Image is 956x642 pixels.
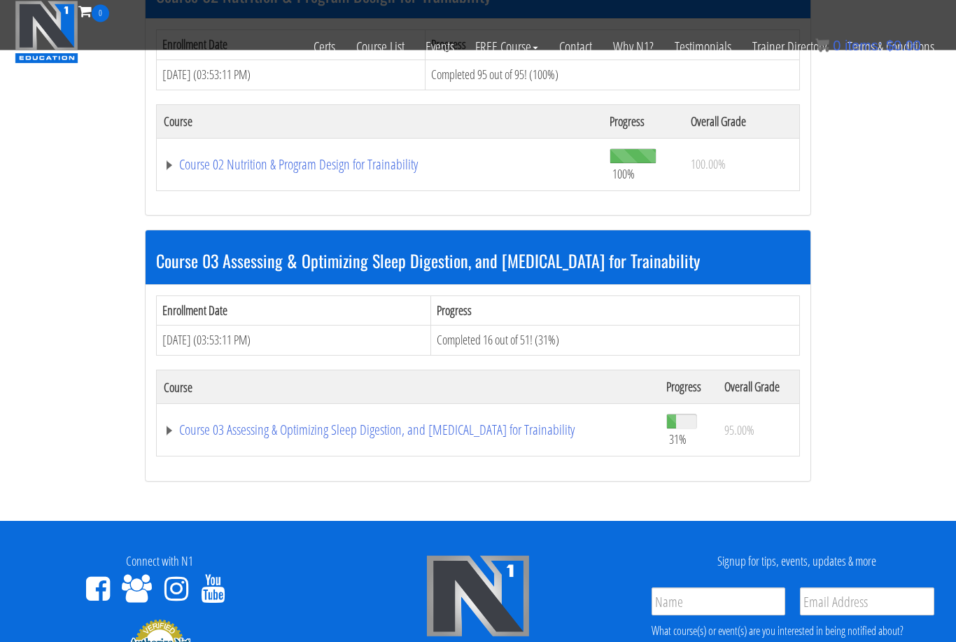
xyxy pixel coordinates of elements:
[431,326,800,356] td: Completed 16 out of 51! (31%)
[164,424,652,438] a: Course 03 Assessing & Optimizing Sleep Digestion, and [MEDICAL_DATA] for Trainability
[664,22,742,71] a: Testimonials
[815,38,921,53] a: 0 items: $0.00
[669,432,687,447] span: 31%
[157,296,431,326] th: Enrollment Date
[815,39,829,53] img: icon11.png
[303,22,346,71] a: Certs
[92,5,109,22] span: 0
[845,38,882,53] span: items:
[431,296,800,326] th: Progress
[603,22,664,71] a: Why N1?
[465,22,549,71] a: FREE Course
[684,105,799,139] th: Overall Grade
[549,22,603,71] a: Contact
[684,139,799,191] td: 100.00%
[886,38,894,53] span: $
[78,1,109,20] a: 0
[603,105,684,139] th: Progress
[652,588,786,616] input: Name
[837,22,945,71] a: Terms & Conditions
[426,61,800,91] td: Completed 95 out of 95! (100%)
[15,1,78,64] img: n1-education
[717,371,800,405] th: Overall Grade
[886,38,921,53] bdi: 0.00
[10,555,308,569] h4: Connect with N1
[800,588,934,616] input: Email Address
[156,252,800,270] h3: Course 03 Assessing & Optimizing Sleep Digestion, and [MEDICAL_DATA] for Trainability
[717,405,800,457] td: 95.00%
[157,61,426,91] td: [DATE] (03:53:11 PM)
[652,623,934,640] div: What course(s) or event(s) are you interested in being notified about?
[157,371,660,405] th: Course
[742,22,837,71] a: Trainer Directory
[157,105,603,139] th: Course
[833,38,841,53] span: 0
[648,555,946,569] h4: Signup for tips, events, updates & more
[612,167,635,182] span: 100%
[346,22,415,71] a: Course List
[415,22,465,71] a: Events
[164,158,596,172] a: Course 02 Nutrition & Program Design for Trainability
[659,371,717,405] th: Progress
[157,326,431,356] td: [DATE] (03:53:11 PM)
